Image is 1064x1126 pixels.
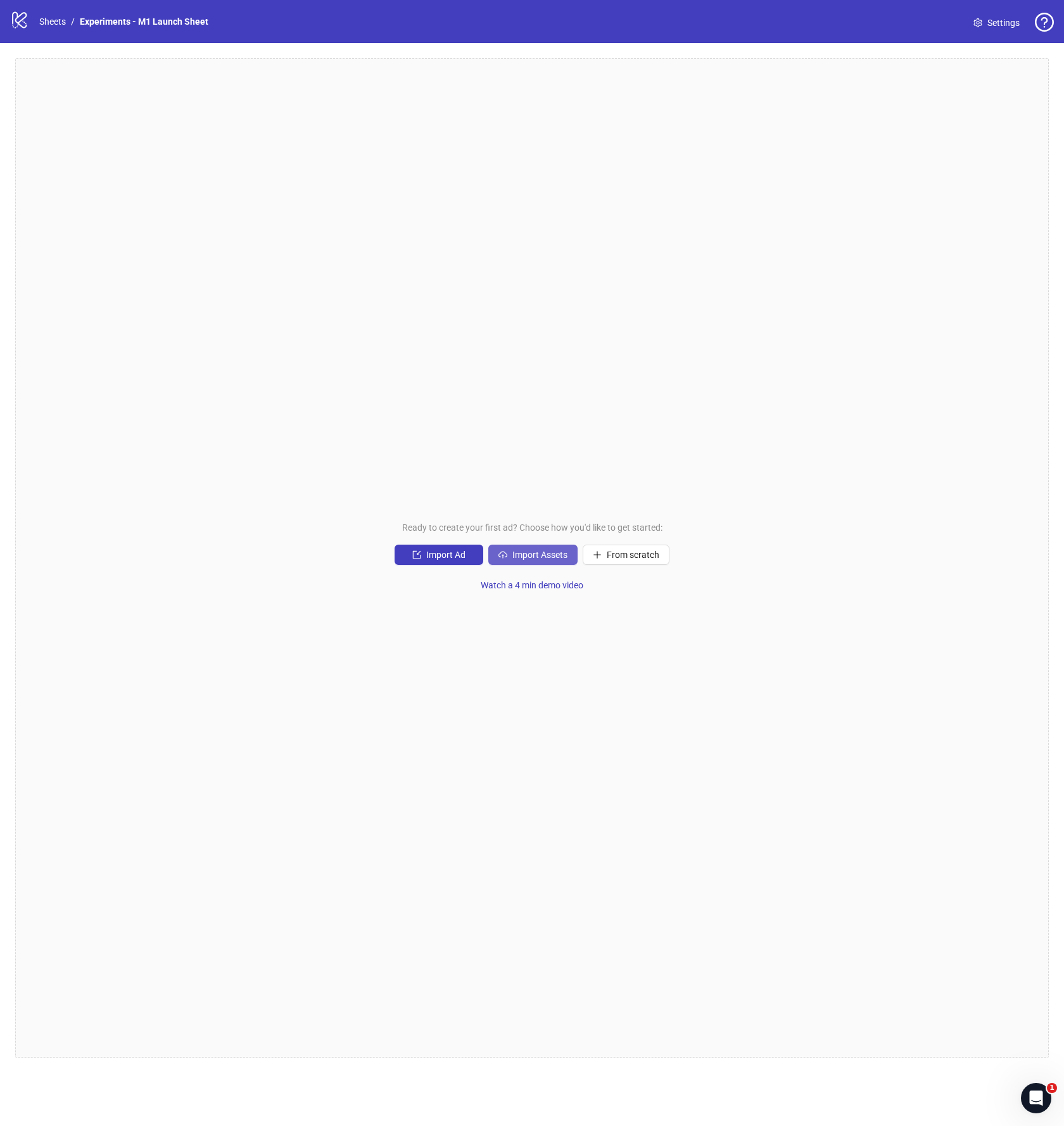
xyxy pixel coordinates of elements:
a: Settings [963,13,1030,33]
span: 1 [1047,1083,1057,1093]
iframe: Intercom live chat [1021,1083,1051,1113]
span: Import Assets [512,550,567,560]
span: Import Ad [426,550,465,560]
span: cloud-upload [498,550,507,559]
button: Watch a 4 min demo video [471,575,593,595]
span: Watch a 4 min demo video [481,580,583,590]
a: Sheets [37,15,68,28]
a: Experiments - M1 Launch Sheet [77,15,211,28]
button: Import Assets [488,545,578,565]
span: question-circle [1035,13,1054,32]
button: From scratch [583,545,669,565]
button: Import Ad [395,545,483,565]
span: plus [593,550,602,559]
span: import [412,550,421,559]
span: setting [973,18,982,27]
span: From scratch [607,550,659,560]
span: Settings [987,16,1020,30]
span: Ready to create your first ad? Choose how you'd like to get started: [402,521,662,535]
li: / [71,15,75,28]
